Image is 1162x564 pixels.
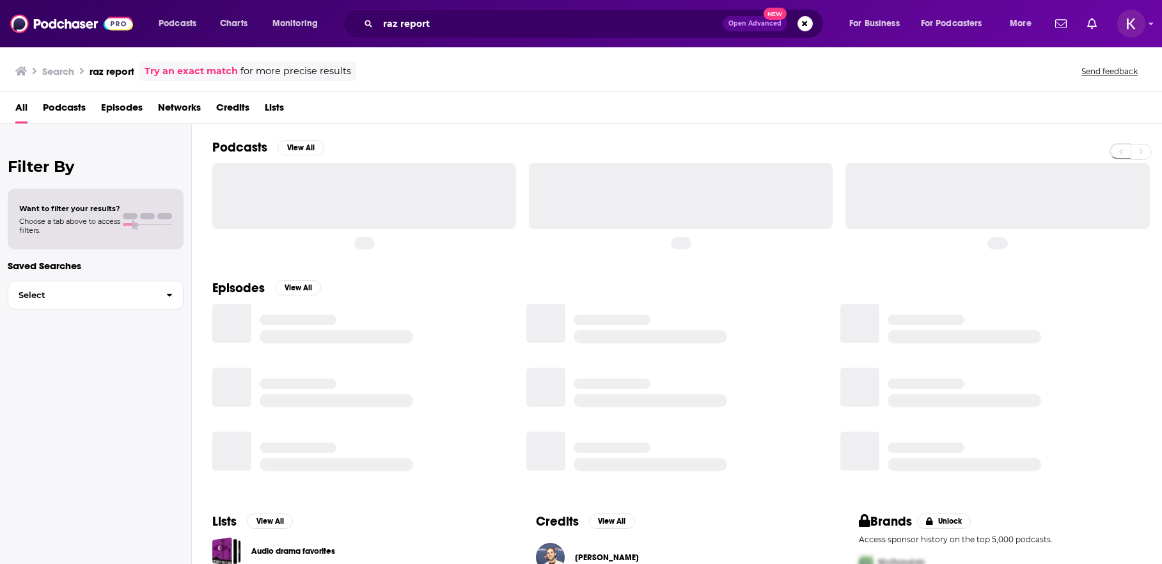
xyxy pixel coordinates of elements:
a: Credits [216,97,249,123]
button: View All [275,280,321,295]
span: Choose a tab above to access filters. [19,217,120,235]
div: Search podcasts, credits, & more... [355,9,836,38]
span: Open Advanced [728,20,781,27]
p: Saved Searches [8,260,184,272]
span: [PERSON_NAME] [575,552,639,563]
h2: Podcasts [212,139,267,155]
a: Networks [158,97,201,123]
button: open menu [263,13,334,34]
span: Charts [220,15,247,33]
a: Show notifications dropdown [1050,13,1072,35]
h3: raz report [90,65,134,77]
h2: Filter By [8,157,184,176]
button: open menu [913,13,1001,34]
button: open menu [150,13,213,34]
span: Select [8,291,156,299]
button: open menu [1001,13,1048,34]
span: For Podcasters [921,15,982,33]
h2: Credits [536,513,579,529]
a: Show notifications dropdown [1082,13,1102,35]
a: EpisodesView All [212,280,321,296]
button: Show profile menu [1117,10,1145,38]
h3: Search [42,65,74,77]
button: View All [247,513,293,529]
a: Audio drama favorites [251,544,335,558]
a: Lists [265,97,284,123]
span: Monitoring [272,15,318,33]
button: Select [8,281,184,309]
a: Try an exact match [145,64,238,79]
button: View All [278,140,324,155]
h2: Brands [859,513,912,529]
a: PodcastsView All [212,139,324,155]
a: Podcasts [43,97,86,123]
span: Logged in as kwignall [1117,10,1145,38]
a: CreditsView All [536,513,635,529]
img: User Profile [1117,10,1145,38]
button: View All [589,513,635,529]
h2: Episodes [212,280,265,296]
span: More [1010,15,1032,33]
p: Access sponsor history on the top 5,000 podcasts. [859,535,1142,544]
button: Send feedback [1078,66,1142,77]
span: New [764,8,787,20]
a: Charts [212,13,255,34]
a: ListsView All [212,513,293,529]
input: Search podcasts, credits, & more... [378,13,723,34]
span: Podcasts [159,15,196,33]
span: Want to filter your results? [19,204,120,213]
span: For Business [849,15,900,33]
button: Open AdvancedNew [723,16,787,31]
img: Podchaser - Follow, Share and Rate Podcasts [10,12,133,36]
a: Episodes [101,97,143,123]
a: Michael Rubin [575,552,639,563]
button: Unlock [917,513,971,529]
h2: Lists [212,513,237,529]
button: open menu [840,13,916,34]
a: All [15,97,27,123]
span: for more precise results [240,64,351,79]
